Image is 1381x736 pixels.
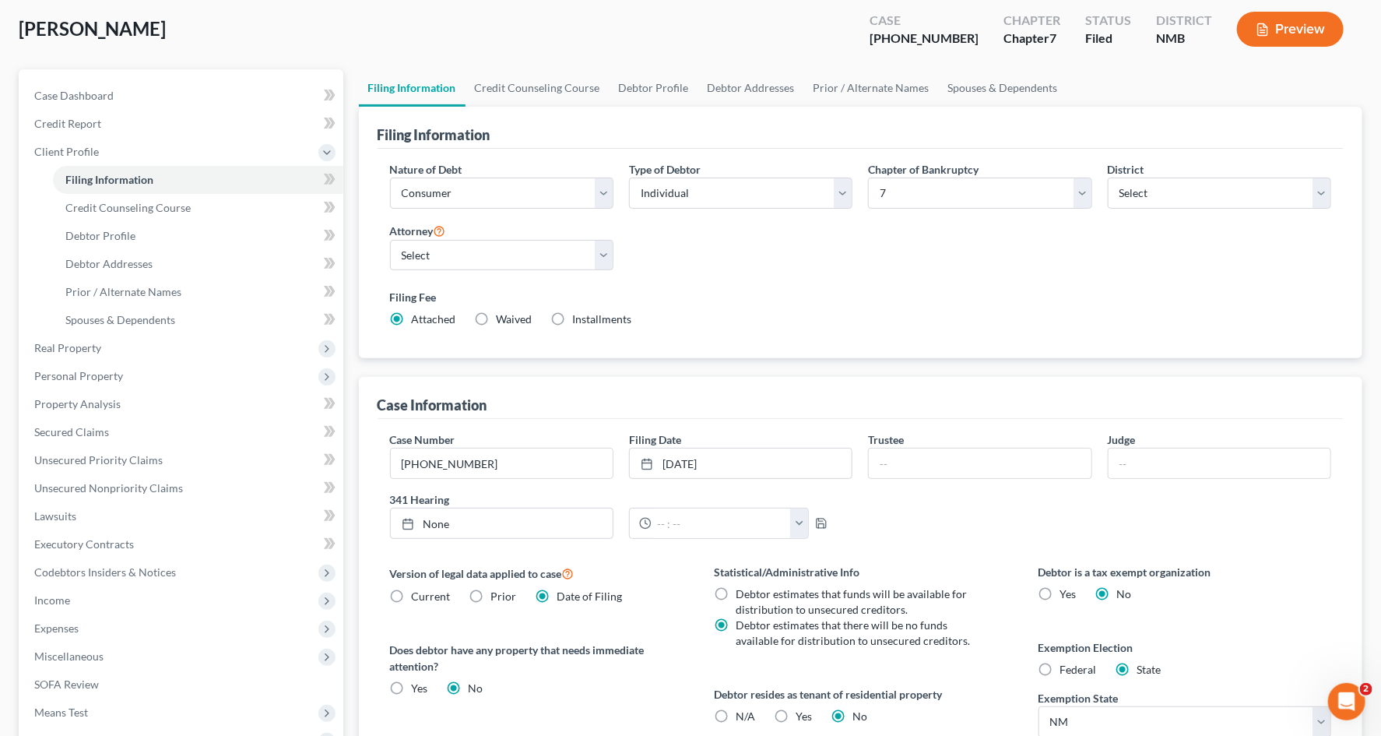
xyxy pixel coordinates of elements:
[34,89,114,102] span: Case Dashboard
[868,431,904,448] label: Trustee
[359,69,466,107] a: Filing Information
[22,530,343,558] a: Executory Contracts
[736,710,755,723] span: N/A
[22,446,343,474] a: Unsecured Priority Claims
[1085,30,1131,48] div: Filed
[1237,12,1344,47] button: Preview
[1109,449,1330,478] input: --
[1328,683,1365,720] iframe: Intercom live chat
[34,117,101,130] span: Credit Report
[34,453,163,467] span: Unsecured Priority Claims
[22,390,343,418] a: Property Analysis
[34,369,123,382] span: Personal Property
[22,110,343,138] a: Credit Report
[869,449,1091,478] input: --
[390,431,455,448] label: Case Number
[491,590,517,603] span: Prior
[53,194,343,222] a: Credit Counseling Course
[390,161,462,178] label: Nature of Debt
[870,30,979,48] div: [PHONE_NUMBER]
[868,161,979,178] label: Chapter of Bankruptcy
[390,564,683,583] label: Version of legal data applied to case
[34,565,176,579] span: Codebtors Insiders & Notices
[65,173,153,186] span: Filing Information
[652,509,791,538] input: -- : --
[610,69,698,107] a: Debtor Profile
[34,145,99,158] span: Client Profile
[796,710,812,723] span: Yes
[34,650,104,663] span: Miscellaneous
[34,537,134,551] span: Executory Contracts
[34,425,109,438] span: Secured Claims
[412,312,456,326] span: Attached
[629,161,701,178] label: Type of Debtor
[390,642,683,674] label: Does debtor have any property that needs immediate attention?
[19,17,166,40] span: [PERSON_NAME]
[378,125,490,144] div: Filing Information
[390,289,1332,305] label: Filing Fee
[34,706,88,719] span: Means Test
[852,710,867,723] span: No
[378,396,487,414] div: Case Information
[391,509,613,538] a: None
[22,418,343,446] a: Secured Claims
[65,313,175,326] span: Spouses & Dependents
[65,201,191,214] span: Credit Counseling Course
[53,250,343,278] a: Debtor Addresses
[34,678,99,691] span: SOFA Review
[557,590,623,603] span: Date of Filing
[1060,663,1097,676] span: Federal
[34,481,183,495] span: Unsecured Nonpriority Claims
[34,397,121,410] span: Property Analysis
[65,257,153,270] span: Debtor Addresses
[1003,12,1060,30] div: Chapter
[1137,663,1161,676] span: State
[53,222,343,250] a: Debtor Profile
[1049,30,1056,45] span: 7
[412,681,428,695] span: Yes
[1156,30,1212,48] div: NMB
[1108,431,1136,448] label: Judge
[497,312,532,326] span: Waived
[573,312,632,326] span: Installments
[391,449,613,478] input: Enter case number...
[22,82,343,110] a: Case Dashboard
[698,69,804,107] a: Debtor Addresses
[1003,30,1060,48] div: Chapter
[1360,683,1372,696] span: 2
[34,341,101,354] span: Real Property
[466,69,610,107] a: Credit Counseling Course
[53,306,343,334] a: Spouses & Dependents
[736,587,967,616] span: Debtor estimates that funds will be available for distribution to unsecured creditors.
[1085,12,1131,30] div: Status
[65,285,181,298] span: Prior / Alternate Names
[53,278,343,306] a: Prior / Alternate Names
[1108,161,1144,178] label: District
[804,69,939,107] a: Prior / Alternate Names
[1038,639,1332,656] label: Exemption Election
[629,431,681,448] label: Filing Date
[1156,12,1212,30] div: District
[714,686,1007,703] label: Debtor resides as tenant of residential property
[1117,587,1132,600] span: No
[22,502,343,530] a: Lawsuits
[34,509,76,523] span: Lawsuits
[714,564,1007,580] label: Statistical/Administrative Info
[1038,564,1332,580] label: Debtor is a tax exempt organization
[736,618,970,647] span: Debtor estimates that there will be no funds available for distribution to unsecured creditors.
[469,681,483,695] span: No
[382,491,861,508] label: 341 Hearing
[34,622,79,635] span: Expenses
[53,166,343,194] a: Filing Information
[1038,690,1119,706] label: Exemption State
[412,590,451,603] span: Current
[65,229,135,242] span: Debtor Profile
[939,69,1067,107] a: Spouses & Dependents
[22,474,343,502] a: Unsecured Nonpriority Claims
[630,449,852,478] a: [DATE]
[870,12,979,30] div: Case
[34,593,70,607] span: Income
[1060,587,1077,600] span: Yes
[390,221,446,240] label: Attorney
[22,671,343,699] a: SOFA Review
